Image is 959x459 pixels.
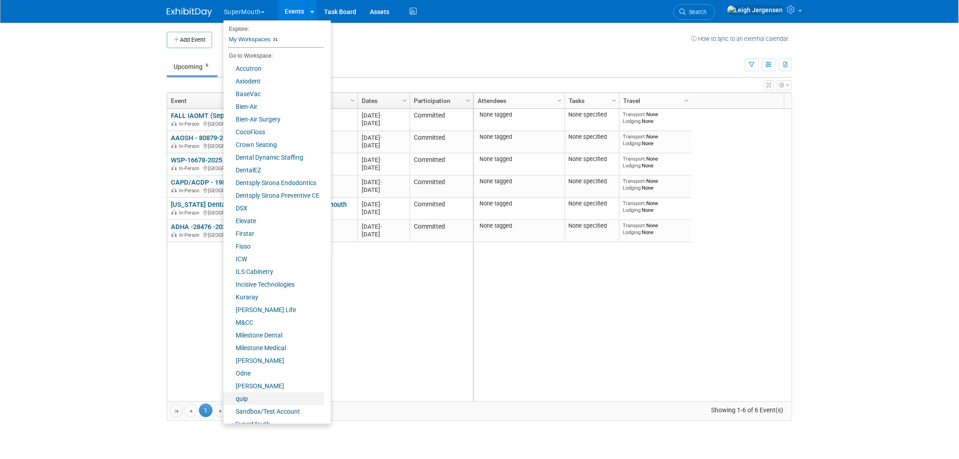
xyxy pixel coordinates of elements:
[171,166,177,170] img: In-Person Event
[691,35,792,42] a: How to sync to an external calendar...
[569,93,613,108] a: Tasks
[171,121,177,126] img: In-Person Event
[171,232,177,237] img: In-Person Event
[223,215,324,227] a: Elevate
[203,62,211,69] span: 6
[362,156,406,164] div: [DATE]
[171,112,309,120] a: FALL IAOMT (Sept.) - 55719-2025 Supermouth
[223,24,324,32] li: Explore:
[223,253,324,265] a: ICW
[380,201,382,208] span: -
[555,93,565,107] a: Column Settings
[171,231,354,239] div: [GEOGRAPHIC_DATA], [GEOGRAPHIC_DATA]
[673,4,715,20] a: Search
[410,153,473,176] td: Committed
[623,156,688,169] div: None None
[380,156,382,163] span: -
[623,200,647,206] span: Transport:
[623,222,688,235] div: None None
[362,200,406,208] div: [DATE]
[223,50,324,62] li: Go to Workspace:
[478,200,562,207] div: None tagged
[184,404,198,417] a: Go to the previous page
[623,133,647,140] span: Transport:
[362,93,404,108] a: Dates
[223,113,324,126] a: Bien-Air Surgery
[223,189,324,202] a: Dentsply Sirona Preventive CE
[228,32,324,47] a: My Workspaces31
[362,164,406,171] div: [DATE]
[362,230,406,238] div: [DATE]
[171,223,268,231] a: ADHA -28476 -2025 Supermouth
[410,109,473,131] td: Committed
[171,186,354,194] div: [GEOGRAPHIC_DATA], [GEOGRAPHIC_DATA]
[610,97,618,104] span: Column Settings
[167,32,212,48] button: Add Event
[623,178,647,184] span: Transport:
[223,329,324,342] a: Milestone Dental
[223,202,324,215] a: DSX
[171,134,272,142] a: AAOSH - 80879-2025 Supermouth
[569,178,616,185] div: None specified
[727,5,784,15] img: Leigh Jergensen
[380,134,382,141] span: -
[348,93,358,107] a: Column Settings
[380,223,382,230] span: -
[223,138,324,151] a: Crown Seating
[623,200,688,213] div: None None
[478,133,562,141] div: None tagged
[362,186,406,194] div: [DATE]
[223,227,324,240] a: Firstar
[179,143,202,149] span: In-Person
[223,100,324,113] a: Bien-Air
[179,210,202,216] span: In-Person
[179,232,202,238] span: In-Person
[171,178,288,186] a: CAPD/ACDP - 19845-2025 Supermouth
[623,162,642,169] span: Lodging:
[362,178,406,186] div: [DATE]
[223,354,324,367] a: [PERSON_NAME]
[569,133,616,141] div: None specified
[623,111,647,117] span: Transport:
[171,164,354,172] div: [GEOGRAPHIC_DATA], [GEOGRAPHIC_DATA]
[223,291,324,303] a: Kuraray
[569,200,616,207] div: None specified
[171,142,354,150] div: [GEOGRAPHIC_DATA], [GEOGRAPHIC_DATA]
[478,222,562,229] div: None tagged
[623,178,688,191] div: None None
[223,380,324,392] a: [PERSON_NAME]
[170,404,183,417] a: Go to the first page
[410,131,473,153] td: Committed
[464,93,474,107] a: Column Settings
[362,134,406,142] div: [DATE]
[179,121,202,127] span: In-Person
[171,93,352,108] a: Event
[362,208,406,216] div: [DATE]
[686,9,707,15] span: Search
[223,62,324,75] a: Accutron
[478,156,562,163] div: None tagged
[380,179,382,186] span: -
[179,166,202,171] span: In-Person
[478,93,559,108] a: Attendees
[223,126,324,138] a: CocoFloss
[362,119,406,127] div: [DATE]
[223,392,324,405] a: quip
[199,404,213,417] span: 1
[569,111,616,118] div: None specified
[223,303,324,316] a: [PERSON_NAME] Life
[362,223,406,230] div: [DATE]
[179,188,202,194] span: In-Person
[171,200,347,209] a: [US_STATE] Dental Association (ODA) - 83780 Supermouth
[400,93,410,107] a: Column Settings
[171,188,177,192] img: In-Person Event
[682,93,692,107] a: Column Settings
[167,58,218,75] a: Upcoming6
[223,342,324,354] a: Milestone Medical
[167,8,212,17] img: ExhibitDay
[410,176,473,198] td: Committed
[623,207,642,213] span: Lodging:
[623,93,686,108] a: Travel
[556,97,563,104] span: Column Settings
[171,209,354,216] div: [GEOGRAPHIC_DATA], [GEOGRAPHIC_DATA]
